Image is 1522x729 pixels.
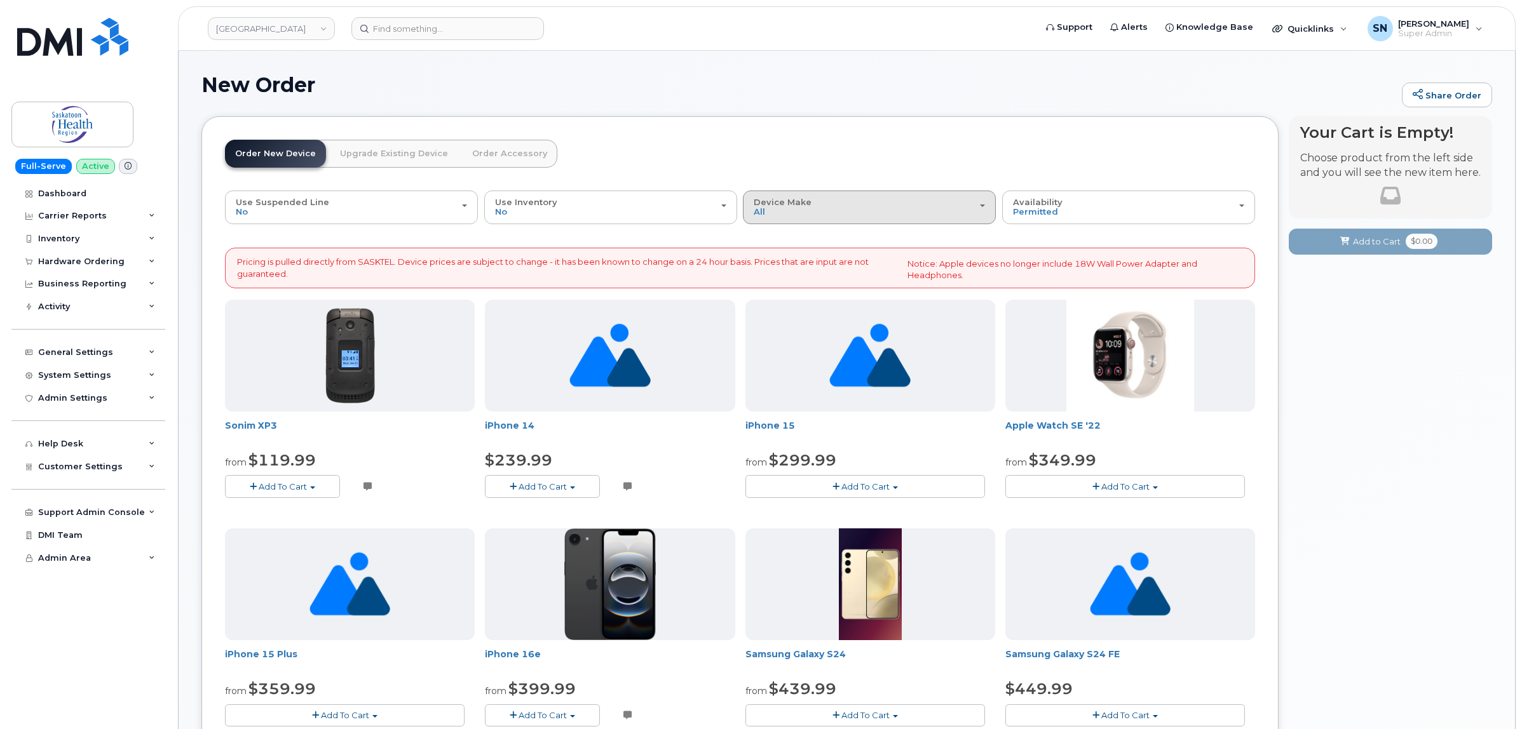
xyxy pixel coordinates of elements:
[769,451,836,469] span: $299.99
[841,481,890,492] span: Add To Cart
[1467,674,1512,719] iframe: Messenger Launcher
[485,648,735,673] div: iPhone 16e
[745,420,795,431] a: iPhone 15
[485,420,534,431] a: iPhone 14
[1029,451,1096,469] span: $349.99
[841,710,890,720] span: Add To Cart
[1005,475,1245,497] button: Add To Cart
[1300,124,1481,141] h4: Your Cart is Empty!
[225,648,297,660] a: iPhone 15 Plus
[519,710,567,720] span: Add To Cart
[829,300,910,411] img: no_image_found-2caef05468ed5679b831cfe6fc140e25e0c280774317ffc20a367ab7fd17291e.png
[236,197,329,207] span: Use Suspended Line
[907,258,1243,281] p: Notice: Apple devices no longer include 18W Wall Power Adapter and Headphones.
[1289,229,1492,255] button: Add to Cart $0.00
[225,704,465,726] button: Add To Cart
[754,197,812,207] span: Device Make
[225,419,475,445] div: Sonim XP3
[1005,704,1245,726] button: Add To Cart
[225,140,326,168] a: Order New Device
[225,648,475,673] div: iPhone 15 Plus
[321,710,369,720] span: Add To Cart
[248,451,316,469] span: $119.99
[839,528,902,640] img: S24.jpg
[309,528,390,640] img: no_image_found-2caef05468ed5679b831cfe6fc140e25e0c280774317ffc20a367ab7fd17291e.png
[1002,191,1255,224] button: Availability Permitted
[754,206,765,217] span: All
[1013,206,1058,217] span: Permitted
[484,191,737,224] button: Use Inventory No
[495,206,507,217] span: No
[485,419,735,445] div: iPhone 14
[485,451,552,469] span: $239.99
[745,648,846,660] a: Samsung Galaxy S24
[325,308,375,403] img: 150
[462,140,557,168] a: Order Accessory
[569,300,650,411] img: no_image_found-2caef05468ed5679b831cfe6fc140e25e0c280774317ffc20a367ab7fd17291e.png
[745,685,767,697] small: from
[1101,481,1150,492] span: Add To Cart
[564,528,656,640] img: iPhone_16e_Black_PDP_Image_Position_1__en-US-657x800.png
[1013,197,1063,207] span: Availability
[745,419,995,445] div: iPhone 15
[1005,648,1255,673] div: Samsung Galaxy S24 FE
[1066,300,1194,411] img: Screenshot_2022-11-04_110105.png
[225,685,247,697] small: from
[745,457,767,468] small: from
[485,704,600,726] button: Add To Cart
[745,648,995,673] div: Samsung Galaxy S24
[236,206,248,217] span: No
[1090,528,1171,640] img: no_image_found-2caef05468ed5679b831cfe6fc140e25e0c280774317ffc20a367ab7fd17291e.png
[1005,679,1073,698] span: $449.99
[519,481,567,492] span: Add To Cart
[485,475,600,497] button: Add To Cart
[1005,648,1120,660] a: Samsung Galaxy S24 FE
[1402,83,1492,108] a: Share Order
[743,191,996,224] button: Device Make All
[1005,420,1101,431] a: Apple Watch SE '22
[1101,710,1150,720] span: Add To Cart
[259,481,307,492] span: Add To Cart
[1005,419,1255,445] div: Apple Watch SE '22
[769,679,836,698] span: $439.99
[485,648,541,660] a: iPhone 16e
[745,475,985,497] button: Add To Cart
[225,191,478,224] button: Use Suspended Line No
[1406,234,1437,249] span: $0.00
[248,679,316,698] span: $359.99
[225,475,340,497] button: Add To Cart
[508,679,576,698] span: $399.99
[1300,151,1481,180] p: Choose product from the left side and you will see the new item here.
[225,420,277,431] a: Sonim XP3
[201,74,1396,96] h1: New Order
[485,685,506,697] small: from
[1005,457,1027,468] small: from
[330,140,458,168] a: Upgrade Existing Device
[1353,236,1401,248] span: Add to Cart
[745,704,985,726] button: Add To Cart
[237,256,897,279] p: Pricing is pulled directly from SASKTEL. Device prices are subject to change - it has been known ...
[495,197,557,207] span: Use Inventory
[225,457,247,468] small: from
